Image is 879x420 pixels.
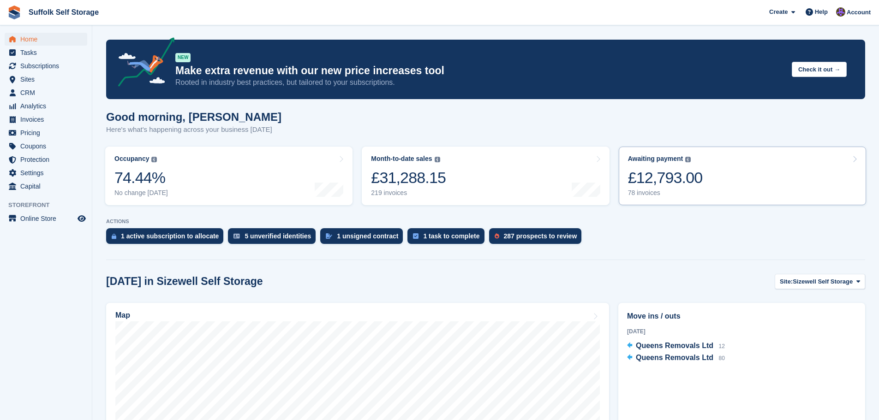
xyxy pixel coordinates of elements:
span: Coupons [20,140,76,153]
a: 1 active subscription to allocate [106,228,228,248]
button: Check it out → [792,62,847,77]
a: Queens Removals Ltd 12 [627,340,725,352]
a: menu [5,86,87,99]
span: Queens Removals Ltd [636,342,713,349]
span: 80 [718,355,724,361]
a: menu [5,73,87,86]
span: Create [769,7,788,17]
img: icon-info-grey-7440780725fd019a000dd9b08b2336e03edf1995a4989e88bcd33f0948082b44.svg [685,157,691,162]
img: stora-icon-8386f47178a22dfd0bd8f6a31ec36ba5ce8667c1dd55bd0f319d3a0aa187defe.svg [7,6,21,19]
div: NEW [175,53,191,62]
span: Site: [780,277,793,286]
div: Occupancy [114,155,149,163]
a: 5 unverified identities [228,228,320,248]
a: Queens Removals Ltd 80 [627,352,725,364]
div: £31,288.15 [371,168,446,187]
div: 1 unsigned contract [337,232,398,240]
a: 1 task to complete [407,228,489,248]
span: Home [20,33,76,46]
div: 74.44% [114,168,168,187]
img: price-adjustments-announcement-icon-8257ccfd72463d97f412b2fc003d46551f7dbcb40ab6d574587a9cd5c0d94... [110,37,175,90]
span: Subscriptions [20,59,76,72]
a: 287 prospects to review [489,228,586,248]
a: menu [5,180,87,193]
a: Month-to-date sales £31,288.15 219 invoices [362,147,609,205]
a: menu [5,140,87,153]
div: 1 active subscription to allocate [121,232,219,240]
span: Online Store [20,212,76,225]
span: 12 [718,343,724,349]
a: menu [5,59,87,72]
span: Storefront [8,201,92,210]
span: Invoices [20,113,76,126]
div: [DATE] [627,327,856,336]
img: verify_identity-adf6edd0f0f0b5bbfe63781bf79b02c33cf7c696d77639b501bdc392416b5a36.svg [233,233,240,239]
a: menu [5,126,87,139]
img: active_subscription_to_allocate_icon-d502201f5373d7db506a760aba3b589e785aa758c864c3986d89f69b8ff3... [112,233,116,239]
a: menu [5,153,87,166]
span: Pricing [20,126,76,139]
span: Capital [20,180,76,193]
div: 1 task to complete [423,232,479,240]
p: Make extra revenue with our new price increases tool [175,64,784,77]
a: menu [5,100,87,112]
p: ACTIONS [106,219,865,225]
h2: Move ins / outs [627,311,856,322]
a: 1 unsigned contract [320,228,407,248]
img: task-75834270c22a3079a89374b754ae025e5fb1db73e45f91037f5363f120a921f8.svg [413,233,419,239]
span: Sizewell Self Storage [793,277,853,286]
p: Rooted in industry best practices, but tailored to your subscriptions. [175,77,784,88]
div: Awaiting payment [628,155,683,163]
span: Help [815,7,828,17]
a: menu [5,166,87,179]
div: No change [DATE] [114,189,168,197]
span: Sites [20,73,76,86]
h2: [DATE] in Sizewell Self Storage [106,275,263,288]
span: CRM [20,86,76,99]
a: menu [5,33,87,46]
div: 287 prospects to review [504,232,577,240]
a: Awaiting payment £12,793.00 78 invoices [619,147,866,205]
a: menu [5,212,87,225]
a: Occupancy 74.44% No change [DATE] [105,147,353,205]
span: Settings [20,166,76,179]
p: Here's what's happening across your business [DATE] [106,124,281,135]
div: 78 invoices [628,189,703,197]
div: 219 invoices [371,189,446,197]
img: prospect-51fa495bee0391a8d652442698ab0144808aea92771e9ea1ae160a38d050c398.svg [495,233,499,239]
span: Account [847,8,871,17]
img: contract_signature_icon-13c848040528278c33f63329250d36e43548de30e8caae1d1a13099fd9432cc5.svg [326,233,332,239]
div: 5 unverified identities [245,232,311,240]
span: Analytics [20,100,76,112]
button: Site: Sizewell Self Storage [775,274,865,289]
img: Emma [836,7,845,17]
div: Month-to-date sales [371,155,432,163]
a: Preview store [76,213,87,224]
a: menu [5,113,87,126]
div: £12,793.00 [628,168,703,187]
span: Tasks [20,46,76,59]
h2: Map [115,311,130,319]
span: Queens Removals Ltd [636,354,713,361]
span: Protection [20,153,76,166]
img: icon-info-grey-7440780725fd019a000dd9b08b2336e03edf1995a4989e88bcd33f0948082b44.svg [435,157,440,162]
h1: Good morning, [PERSON_NAME] [106,111,281,123]
img: icon-info-grey-7440780725fd019a000dd9b08b2336e03edf1995a4989e88bcd33f0948082b44.svg [151,157,157,162]
a: Suffolk Self Storage [25,5,102,20]
a: menu [5,46,87,59]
